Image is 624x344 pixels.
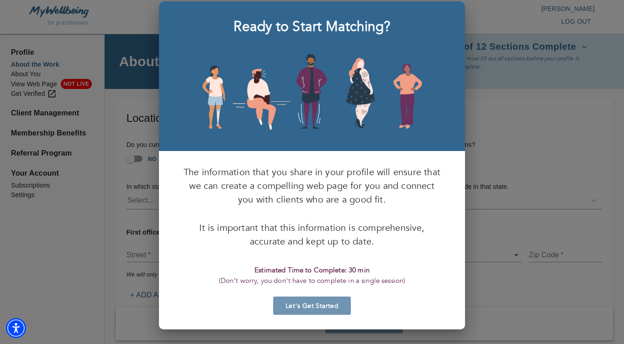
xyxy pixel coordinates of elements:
p: It is important that this information is comprehensive, accurate and kept up to date. [183,221,441,249]
div: Accessibility Menu [6,318,26,338]
p: The information that you share in your profile will ensure that we can create a compelling web pa... [183,166,441,207]
p: Estimated Time to Complete: 30 min [219,265,406,276]
span: Let’s Get Started [277,302,347,310]
img: people [196,52,428,132]
h6: Ready to Start Matching? [233,16,390,38]
p: (Don’t worry, you don’t have to complete in a single session) [219,276,406,286]
button: Let’s Get Started [273,297,351,315]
